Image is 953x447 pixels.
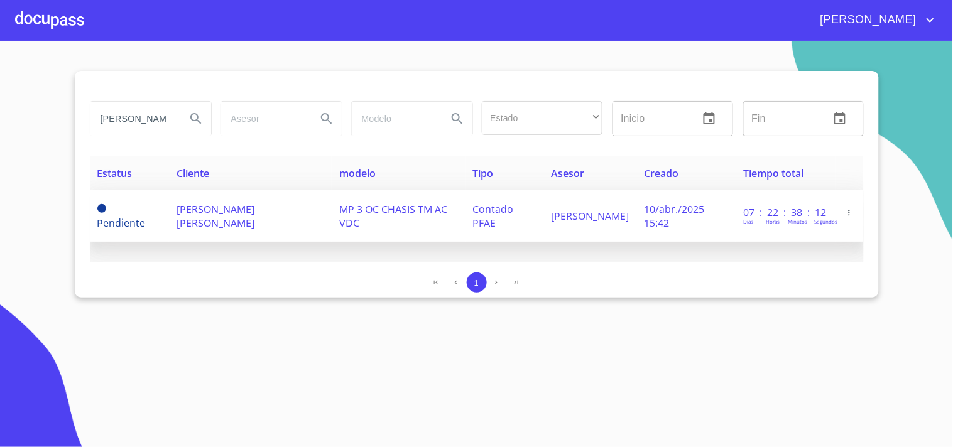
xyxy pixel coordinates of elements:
[312,104,342,134] button: Search
[97,204,106,213] span: Pendiente
[551,166,584,180] span: Asesor
[788,218,807,225] p: Minutos
[811,10,938,30] button: account of current user
[474,278,479,288] span: 1
[467,272,487,293] button: 1
[339,202,447,230] span: MP 3 OC CHASIS TM AC VDC
[339,166,376,180] span: modelo
[352,102,437,136] input: search
[551,209,629,223] span: [PERSON_NAME]
[743,218,753,225] p: Dias
[473,166,494,180] span: Tipo
[177,166,209,180] span: Cliente
[743,205,828,219] p: 07 : 22 : 38 : 12
[90,102,176,136] input: search
[177,202,254,230] span: [PERSON_NAME] [PERSON_NAME]
[644,202,704,230] span: 10/abr./2025 15:42
[181,104,211,134] button: Search
[482,101,602,135] div: ​
[221,102,307,136] input: search
[644,166,678,180] span: Creado
[97,216,146,230] span: Pendiente
[97,166,133,180] span: Estatus
[442,104,472,134] button: Search
[766,218,780,225] p: Horas
[743,166,803,180] span: Tiempo total
[473,202,514,230] span: Contado PFAE
[811,10,923,30] span: [PERSON_NAME]
[814,218,837,225] p: Segundos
